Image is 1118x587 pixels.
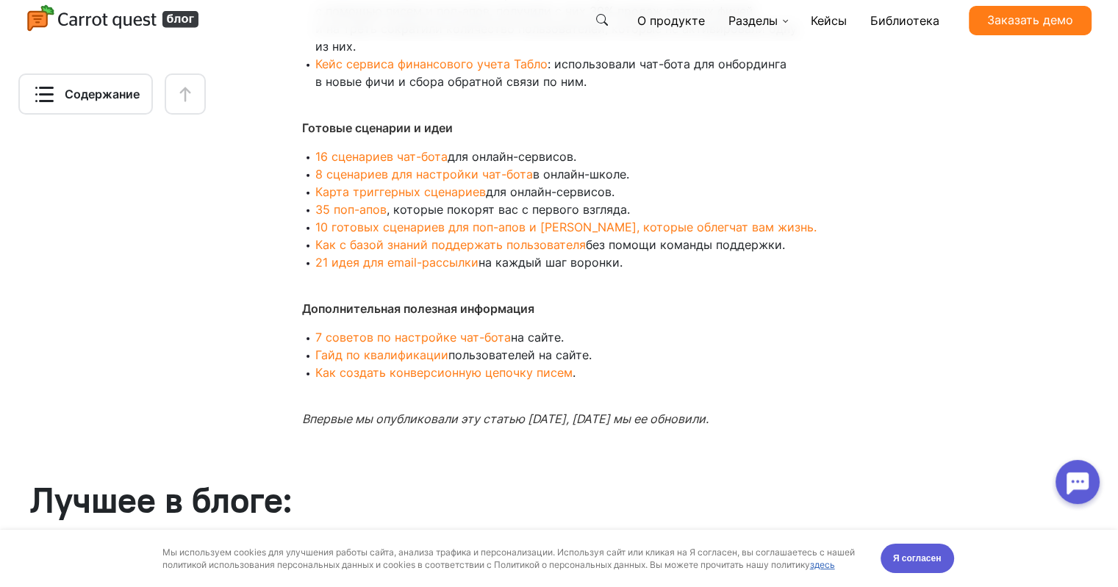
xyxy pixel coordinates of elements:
[302,411,709,426] em: Впервые мы опубликовали эту статью [DATE], [DATE] мы ее обновили.
[315,55,817,90] li: : использовали чат-бота для онбординга в новые фичи и сбора обратной связи по ним.
[315,328,817,346] li: на сайте.
[881,14,954,43] button: Я согласен
[969,6,1092,35] a: Заказать демо
[864,6,945,35] a: Библиотека
[30,480,1089,521] div: Лучшее в блоге:
[805,6,853,35] a: Кейсы
[315,237,586,252] a: Как с базой знаний поддержать пользователя
[631,6,711,35] a: О продукте
[315,346,817,364] li: пользователей на сайте.
[315,167,533,181] a: 8 сценариев для настройки чат-бота
[315,364,817,381] li: .
[315,148,817,165] li: для онлайн-сервисов.
[65,85,140,103] span: Содержание
[26,4,200,34] img: Carrot quest
[315,365,573,380] a: Как создать конверсионную цепочку писем
[315,253,817,271] li: на каждый шаг воронки.
[315,347,448,362] a: Гайд по квалификации
[315,201,817,218] li: , которые покорят вас с первого взгляда.
[315,183,817,201] li: для онлайн-сервисов.
[162,16,864,41] div: Мы используем cookies для улучшения работы сайта, анализа трафика и персонализации. Используя сай...
[893,21,942,36] span: Я согласен
[723,6,793,35] a: Разделы
[302,301,534,316] strong: Дополнительная полезная информация
[315,255,479,270] a: 21 идея для email-рассылки
[302,120,453,135] strong: Готовые сценарии и идеи
[315,57,548,71] a: Кейс сервиса финансового учета Табло
[315,149,448,164] a: 16 сценариев чат-бота
[810,29,835,40] a: здесь
[315,220,817,234] a: 10 готовых сценариев для поп-апов и [PERSON_NAME], которые облегчат вам жизнь.
[315,184,486,199] a: Карта триггерных сценариев
[315,202,387,217] a: 35 поп-апов
[315,236,817,253] li: без помощи команды поддержки.
[315,165,817,183] li: в онлайн-школе.
[315,330,511,345] a: 7 советов по настройке чат-бота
